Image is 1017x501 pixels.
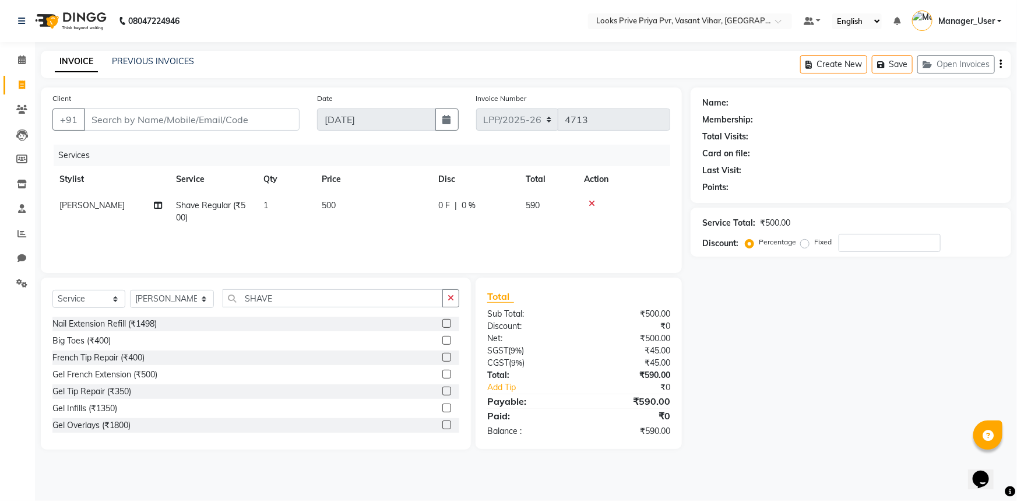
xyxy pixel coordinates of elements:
span: | [455,199,457,212]
div: Gel Overlays (₹1800) [52,419,131,432]
div: Discount: [702,237,738,250]
div: Gel Infills (₹1350) [52,402,117,415]
div: Balance : [478,425,579,437]
button: +91 [52,108,85,131]
span: Total [487,290,514,303]
div: ( ) [478,345,579,357]
div: ₹45.00 [579,345,679,357]
th: Qty [256,166,315,192]
div: ₹0 [579,409,679,423]
div: Payable: [478,394,579,408]
img: logo [30,5,110,37]
div: Name: [702,97,729,109]
label: Fixed [814,237,832,247]
th: Stylist [52,166,169,192]
label: Date [317,93,333,104]
div: Sub Total: [478,308,579,320]
div: French Tip Repair (₹400) [52,352,145,364]
div: ₹0 [579,320,679,332]
div: ₹590.00 [579,369,679,381]
div: Total Visits: [702,131,748,143]
span: 9% [511,358,522,367]
span: 1 [263,200,268,211]
img: Manager_User [912,10,932,31]
b: 08047224946 [128,5,180,37]
label: Invoice Number [476,93,527,104]
span: SGST [487,345,508,356]
span: 0 F [438,199,450,212]
div: Net: [478,332,579,345]
button: Open Invoices [917,55,995,73]
span: 590 [526,200,540,211]
div: ₹590.00 [579,394,679,408]
div: Membership: [702,114,753,126]
a: PREVIOUS INVOICES [112,56,194,66]
th: Disc [431,166,519,192]
div: Paid: [478,409,579,423]
div: Nail Extension Refill (₹1498) [52,318,157,330]
input: Search or Scan [223,289,444,307]
div: Discount: [478,320,579,332]
input: Search by Name/Mobile/Email/Code [84,108,300,131]
a: INVOICE [55,51,98,72]
th: Action [577,166,670,192]
div: ( ) [478,357,579,369]
div: ₹590.00 [579,425,679,437]
div: ₹500.00 [579,332,679,345]
iframe: chat widget [968,454,1005,489]
div: Card on file: [702,148,750,160]
div: Total: [478,369,579,381]
span: Shave Regular (₹500) [176,200,245,223]
button: Create New [800,55,867,73]
label: Client [52,93,71,104]
th: Price [315,166,431,192]
a: Add Tip [478,381,595,394]
th: Service [169,166,256,192]
div: Last Visit: [702,164,741,177]
span: CGST [487,358,509,368]
div: ₹45.00 [579,357,679,369]
div: Gel French Extension (₹500) [52,369,157,381]
span: 9% [511,346,522,355]
label: Percentage [759,237,796,247]
div: Services [54,145,679,166]
div: Gel Tip Repair (₹350) [52,386,131,398]
th: Total [519,166,577,192]
button: Save [872,55,913,73]
span: Manager_User [938,15,995,27]
span: 500 [322,200,336,211]
div: Points: [702,181,729,194]
span: 0 % [462,199,476,212]
div: ₹0 [596,381,679,394]
div: Service Total: [702,217,755,229]
div: Big Toes (₹400) [52,335,111,347]
span: [PERSON_NAME] [59,200,125,211]
div: ₹500.00 [579,308,679,320]
div: ₹500.00 [760,217,790,229]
